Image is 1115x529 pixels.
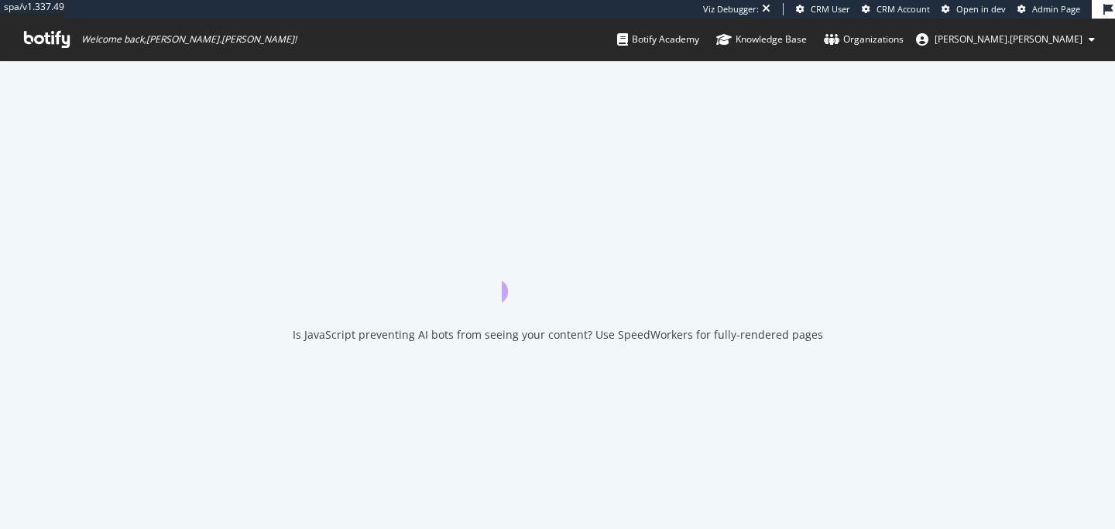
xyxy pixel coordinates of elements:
span: Admin Page [1032,3,1080,15]
a: Organizations [824,19,904,60]
div: Viz Debugger: [703,3,759,15]
div: Botify Academy [617,32,699,47]
span: CRM User [811,3,850,15]
span: Open in dev [956,3,1006,15]
a: Knowledge Base [716,19,807,60]
span: CRM Account [877,3,930,15]
a: Admin Page [1017,3,1080,15]
a: Open in dev [942,3,1006,15]
span: joe.mcdonald [935,32,1082,46]
a: CRM User [796,3,850,15]
div: Knowledge Base [716,32,807,47]
a: CRM Account [862,3,930,15]
a: Botify Academy [617,19,699,60]
div: animation [502,247,613,302]
div: Is JavaScript preventing AI bots from seeing your content? Use SpeedWorkers for fully-rendered pages [293,327,823,343]
span: Welcome back, [PERSON_NAME].[PERSON_NAME] ! [81,33,297,46]
div: Organizations [824,32,904,47]
button: [PERSON_NAME].[PERSON_NAME] [904,27,1107,52]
